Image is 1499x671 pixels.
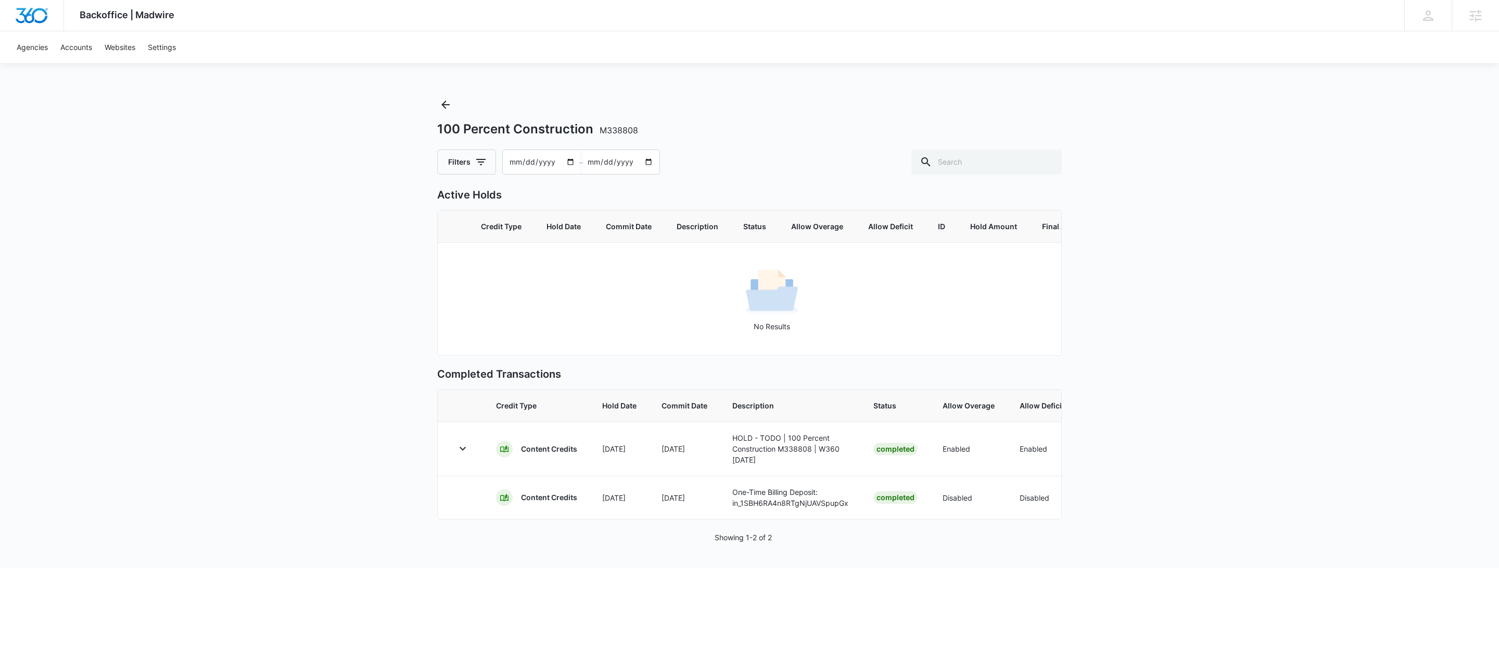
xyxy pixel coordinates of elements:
p: Completed Transactions [437,366,1062,382]
span: Description [732,400,848,411]
span: Allow Overage [943,400,995,411]
a: Websites [98,31,142,63]
span: Commit Date [662,400,707,411]
span: Credit Type [496,400,577,411]
button: Filters [437,150,496,175]
p: No Results [438,321,1106,332]
p: [DATE] [602,443,637,454]
p: Content Credits [521,444,577,454]
span: ID [938,221,945,232]
span: Final Amount [1042,221,1089,232]
button: Back [437,96,454,113]
p: Disabled [1020,492,1064,503]
input: Search [911,150,1062,175]
span: Commit Date [606,221,652,232]
p: [DATE] [662,443,707,454]
img: No Results [746,266,798,318]
div: Completed [873,443,918,455]
a: Settings [142,31,182,63]
span: Backoffice | Madwire [80,9,174,20]
p: Disabled [943,492,995,503]
span: Status [743,221,766,232]
span: Allow Overage [791,221,843,232]
h1: 100 Percent Construction [437,121,638,137]
span: Allow Deficit [1020,400,1064,411]
span: Hold Amount [970,221,1017,232]
span: M338808 [600,125,638,135]
p: One-Time Billing Deposit: in_1SBH6RA4n8RTgNjUAVSpupGx [732,487,848,508]
span: Hold Date [547,221,581,232]
span: Allow Deficit [868,221,913,232]
p: [DATE] [662,492,707,503]
span: Credit Type [481,221,522,232]
span: Status [873,400,918,411]
a: Accounts [54,31,98,63]
span: Description [677,221,718,232]
p: Active Holds [437,187,1062,203]
span: Hold Date [602,400,637,411]
p: HOLD - TODO | 100 Percent Construction M338808 | W360 [DATE] [732,432,848,465]
p: [DATE] [602,492,637,503]
button: Toggle Row Expanded [454,440,471,457]
p: Enabled [943,443,995,454]
p: Content Credits [521,492,577,503]
span: – [579,157,583,168]
p: Showing 1-2 of 2 [715,532,772,543]
div: Completed [873,491,918,504]
p: Enabled [1020,443,1064,454]
a: Agencies [10,31,54,63]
